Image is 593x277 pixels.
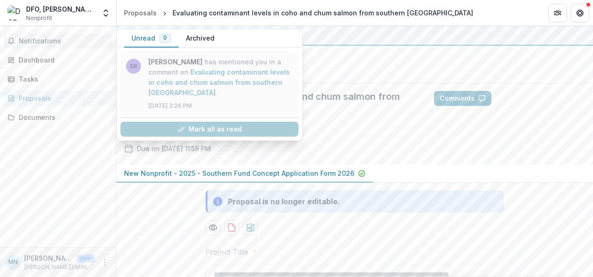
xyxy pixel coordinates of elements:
span: 0 [163,35,167,41]
div: Proposals [124,8,157,18]
div: Proposal is no longer editable. [228,196,340,207]
button: download-proposal [243,220,258,235]
p: Due on [DATE] 11:59 PM [137,144,211,153]
a: Tasks [4,71,112,87]
p: Project Title [206,246,248,257]
p: [PERSON_NAME][DATE] [24,253,73,263]
button: Answer Suggestions [495,91,586,106]
span: Notifications [19,37,109,45]
a: Dashboard [4,52,112,68]
button: Mark all as read [120,122,298,137]
p: [PERSON_NAME][EMAIL_ADDRESS][DATE][DOMAIN_NAME] [24,263,96,271]
button: Notifications [4,34,112,48]
a: Evaluating contaminant levels in coho and chum salmon from southern [GEOGRAPHIC_DATA] [148,68,290,97]
button: download-proposal [224,220,239,235]
nav: breadcrumb [120,6,477,20]
button: Open entity switcher [99,4,112,22]
div: Pacific Salmon Commission [124,30,586,41]
button: Get Help [571,4,589,22]
button: Unread [124,29,179,48]
div: Documents [19,112,105,122]
button: More [99,257,110,268]
a: Documents [4,110,112,125]
a: Proposals [120,6,160,20]
button: Comments [434,91,491,106]
div: DFO, [PERSON_NAME] (Institute of Ocean Sciences) [26,4,96,14]
button: Preview 028aa2a9-aac6-436f-86ea-92358453ded8-0.pdf [206,220,221,235]
img: DFO, Sidney (Institute of Ocean Sciences) [7,6,22,21]
p: User [76,254,96,263]
button: Archived [179,29,222,48]
button: Partners [548,4,567,22]
a: Proposals [4,90,112,106]
div: Marie Noel [8,259,18,265]
div: Evaluating contaminant levels in coho and chum salmon from southern [GEOGRAPHIC_DATA] [172,8,473,18]
div: Dashboard [19,55,105,65]
div: Proposals [19,93,105,103]
p: New Nonprofit - 2025 - Southern Fund Concept Application Form 2026 [124,168,354,178]
span: Nonprofit [26,14,52,22]
div: Tasks [19,74,105,84]
p: has mentioned you in a comment on . [148,57,293,98]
